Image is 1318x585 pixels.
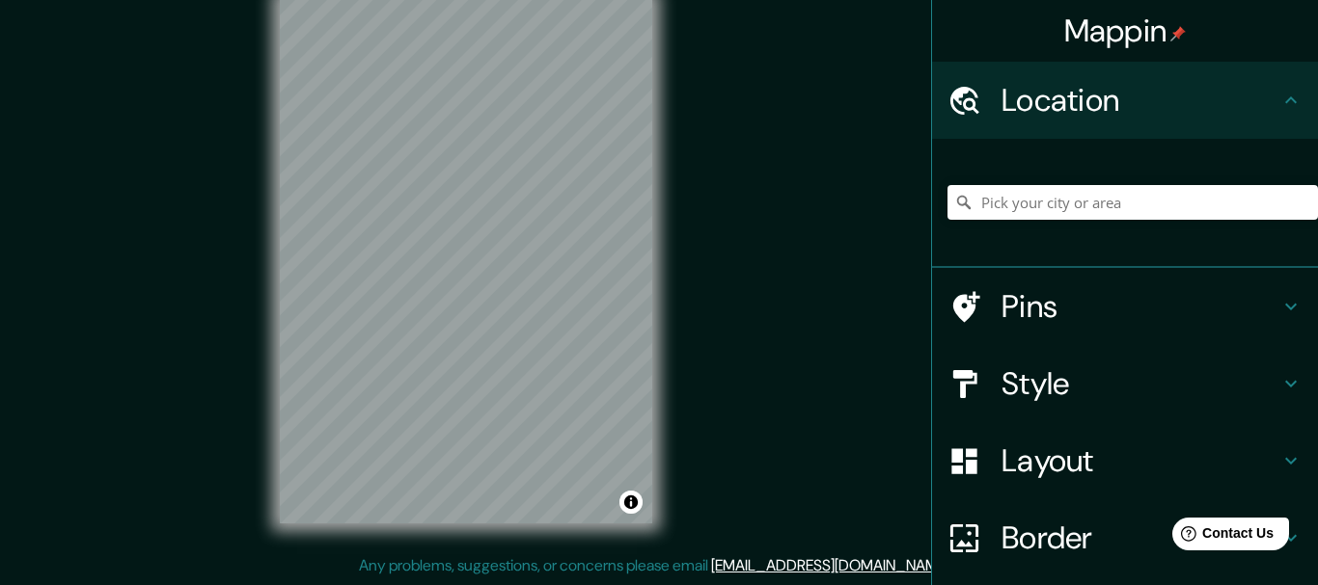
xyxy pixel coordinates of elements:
[1170,26,1186,41] img: pin-icon.png
[1002,519,1279,557] h4: Border
[1002,81,1279,120] h4: Location
[1064,12,1187,50] h4: Mappin
[1002,364,1279,403] h4: Style
[1002,287,1279,326] h4: Pins
[1002,441,1279,480] h4: Layout
[932,62,1318,139] div: Location
[359,554,952,577] p: Any problems, suggestions, or concerns please email .
[1146,510,1297,564] iframe: Help widget launcher
[932,268,1318,345] div: Pins
[932,422,1318,499] div: Layout
[711,555,949,575] a: [EMAIL_ADDRESS][DOMAIN_NAME]
[947,185,1318,220] input: Pick your city or area
[932,345,1318,422] div: Style
[619,491,643,514] button: Toggle attribution
[932,499,1318,576] div: Border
